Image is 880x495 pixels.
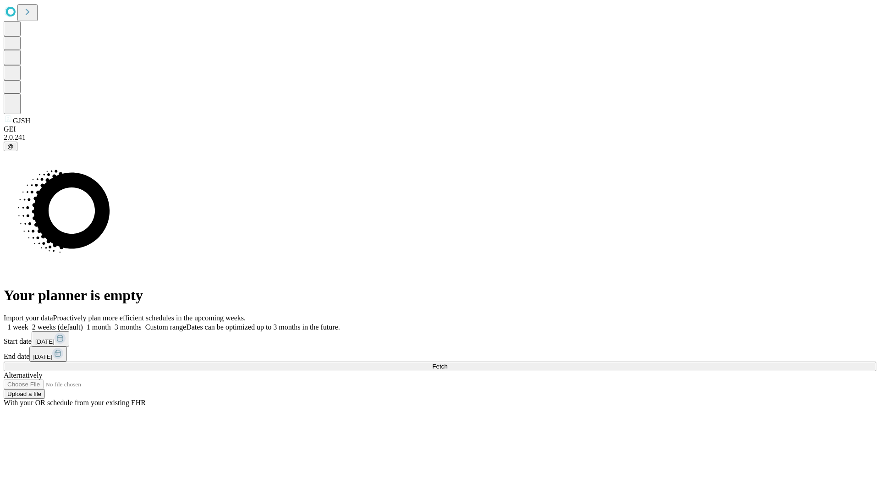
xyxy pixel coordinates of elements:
div: GEI [4,125,876,133]
button: Fetch [4,362,876,371]
button: @ [4,142,17,151]
button: Upload a file [4,389,45,399]
span: 1 month [87,323,111,331]
span: 1 week [7,323,28,331]
span: Alternatively [4,371,42,379]
span: 2 weeks (default) [32,323,83,331]
button: [DATE] [32,331,69,346]
div: 2.0.241 [4,133,876,142]
span: GJSH [13,117,30,125]
span: Proactively plan more efficient schedules in the upcoming weeks. [53,314,246,322]
span: 3 months [115,323,142,331]
button: [DATE] [29,346,67,362]
span: Custom range [145,323,186,331]
h1: Your planner is empty [4,287,876,304]
span: @ [7,143,14,150]
span: Fetch [432,363,447,370]
span: [DATE] [35,338,55,345]
span: With your OR schedule from your existing EHR [4,399,146,407]
span: [DATE] [33,353,52,360]
span: Import your data [4,314,53,322]
div: Start date [4,331,876,346]
span: Dates can be optimized up to 3 months in the future. [186,323,340,331]
div: End date [4,346,876,362]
